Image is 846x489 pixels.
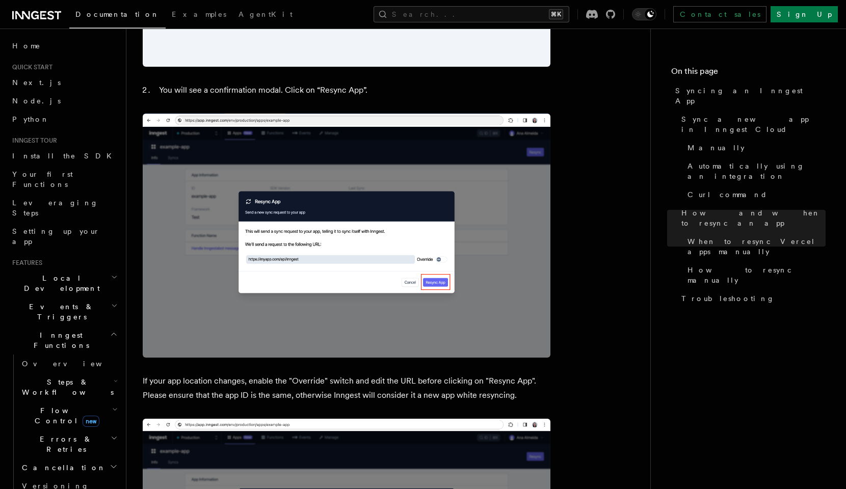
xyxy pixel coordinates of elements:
[8,297,120,326] button: Events & Triggers
[18,434,111,454] span: Errors & Retries
[671,81,826,110] a: Syncing an Inngest App
[374,6,569,22] button: Search...⌘K
[8,147,120,165] a: Install the SDK
[12,41,41,51] span: Home
[677,110,826,139] a: Sync a new app in Inngest Cloud
[8,194,120,222] a: Leveraging Steps
[8,73,120,92] a: Next.js
[12,170,73,188] span: Your first Functions
[683,261,826,289] a: How to resync manually
[683,185,826,204] a: Curl command
[681,208,826,228] span: How and when to resync an app
[143,114,550,358] img: Inngest Cloud screen with resync app modal
[232,3,299,28] a: AgentKit
[156,83,550,97] li: You will see a confirmation modal. Click on “Resync App”.
[18,463,106,473] span: Cancellation
[83,416,99,427] span: new
[675,86,826,106] span: Syncing an Inngest App
[688,161,826,181] span: Automatically using an integration
[677,289,826,308] a: Troubleshooting
[172,10,226,18] span: Examples
[12,78,61,87] span: Next.js
[8,110,120,128] a: Python
[8,302,111,322] span: Events & Triggers
[69,3,166,29] a: Documentation
[688,189,768,200] span: Curl command
[12,97,61,105] span: Node.js
[8,273,111,293] span: Local Development
[549,9,563,19] kbd: ⌘K
[681,114,826,134] span: Sync a new app in Inngest Cloud
[771,6,838,22] a: Sign Up
[671,65,826,81] h4: On this page
[8,137,57,145] span: Inngest tour
[8,165,120,194] a: Your first Functions
[143,374,550,402] p: If your app location changes, enable the "Override" switch and edit the URL before clicking on "R...
[8,63,52,71] span: Quick start
[12,115,49,123] span: Python
[12,152,118,160] span: Install the SDK
[688,236,826,257] span: When to resync Vercel apps manually
[18,401,120,430] button: Flow Controlnew
[239,10,293,18] span: AgentKit
[681,293,775,304] span: Troubleshooting
[688,143,745,153] span: Manually
[683,232,826,261] a: When to resync Vercel apps manually
[18,405,112,426] span: Flow Control
[8,269,120,297] button: Local Development
[683,139,826,157] a: Manually
[166,3,232,28] a: Examples
[18,355,120,373] a: Overview
[12,227,100,246] span: Setting up your app
[22,360,127,368] span: Overview
[8,259,42,267] span: Features
[673,6,766,22] a: Contact sales
[18,377,114,397] span: Steps & Workflows
[8,326,120,355] button: Inngest Functions
[12,199,98,217] span: Leveraging Steps
[688,265,826,285] span: How to resync manually
[75,10,160,18] span: Documentation
[18,458,120,477] button: Cancellation
[18,373,120,401] button: Steps & Workflows
[8,222,120,251] a: Setting up your app
[677,204,826,232] a: How and when to resync an app
[8,92,120,110] a: Node.js
[683,157,826,185] a: Automatically using an integration
[8,330,110,350] span: Inngest Functions
[8,37,120,55] a: Home
[632,8,656,20] button: Toggle dark mode
[18,430,120,458] button: Errors & Retries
